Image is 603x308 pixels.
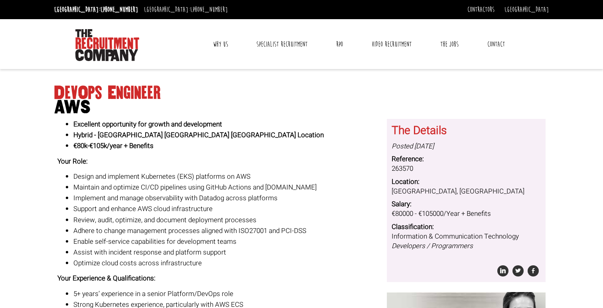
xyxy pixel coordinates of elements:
[54,100,549,115] span: AWS
[73,236,381,247] li: Enable self-service capabilities for development teams
[100,5,138,14] a: [PHONE_NUMBER]
[57,156,88,166] strong: Your Role:
[73,247,381,258] li: Assist with incident response and platform support
[392,177,541,187] dt: Location:
[392,187,541,196] dd: [GEOGRAPHIC_DATA], [GEOGRAPHIC_DATA]
[57,273,156,283] strong: Your Experience & Qualifications:
[366,34,418,54] a: Video Recruitment
[54,86,549,115] h1: DevOps Engineer
[73,130,324,140] strong: Hybrid - [GEOGRAPHIC_DATA] [GEOGRAPHIC_DATA] [GEOGRAPHIC_DATA] Location
[52,3,140,16] li: [GEOGRAPHIC_DATA]:
[392,154,541,164] dt: Reference:
[250,34,313,54] a: Specialist Recruitment
[434,34,465,54] a: The Jobs
[73,258,381,269] li: Optimize cloud costs across infrastructure
[392,209,541,219] dd: €80000 - €105000/Year + Benefits
[392,232,541,251] dd: Information & Communication Technology
[75,29,139,61] img: The Recruitment Company
[392,164,541,174] dd: 263570
[467,5,495,14] a: Contractors
[73,203,381,214] li: Support and enhance AWS cloud infrastructure
[330,34,349,54] a: RPO
[392,222,541,232] dt: Classification:
[73,193,381,203] li: Implement and manage observability with Datadog across platforms
[392,241,473,251] i: Developers / Programmers
[73,119,222,129] strong: Excellent opportunity for growth and development
[142,3,230,16] li: [GEOGRAPHIC_DATA]:
[73,141,154,151] strong: €80k-€105k/year + Benefits
[392,141,434,151] i: Posted [DATE]
[392,125,541,137] h3: The Details
[73,182,381,193] li: Maintain and optimize CI/CD pipelines using GitHub Actions and [DOMAIN_NAME]
[73,288,381,299] li: 5+ years’ experience in a senior Platform/DevOps role
[392,199,541,209] dt: Salary:
[481,34,511,54] a: Contact
[207,34,234,54] a: Why Us
[504,5,549,14] a: [GEOGRAPHIC_DATA]
[73,225,381,236] li: Adhere to change management processes aligned with ISO27001 and PCI-DSS
[190,5,228,14] a: [PHONE_NUMBER]
[73,215,381,225] li: Review, audit, optimize, and document deployment processes
[73,171,381,182] li: Design and implement Kubernetes (EKS) platforms on AWS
